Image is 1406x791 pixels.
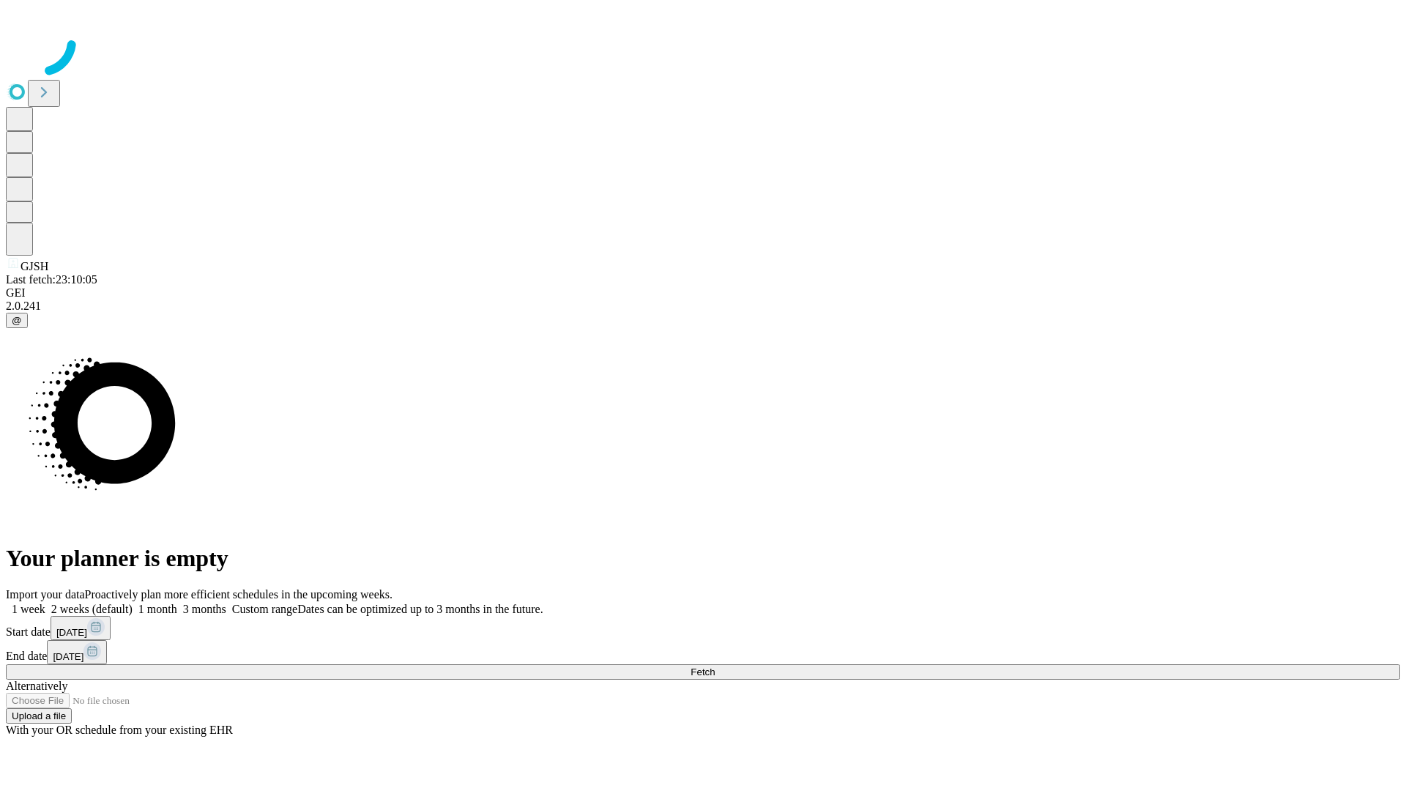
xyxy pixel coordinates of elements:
[6,680,67,692] span: Alternatively
[12,315,22,326] span: @
[6,286,1400,300] div: GEI
[138,603,177,615] span: 1 month
[12,603,45,615] span: 1 week
[85,588,393,601] span: Proactively plan more efficient schedules in the upcoming weeks.
[6,313,28,328] button: @
[51,603,133,615] span: 2 weeks (default)
[691,666,715,677] span: Fetch
[297,603,543,615] span: Dates can be optimized up to 3 months in the future.
[6,545,1400,572] h1: Your planner is empty
[56,627,87,638] span: [DATE]
[51,616,111,640] button: [DATE]
[6,664,1400,680] button: Fetch
[6,300,1400,313] div: 2.0.241
[183,603,226,615] span: 3 months
[6,724,233,736] span: With your OR schedule from your existing EHR
[6,588,85,601] span: Import your data
[6,273,97,286] span: Last fetch: 23:10:05
[53,651,83,662] span: [DATE]
[47,640,107,664] button: [DATE]
[232,603,297,615] span: Custom range
[6,616,1400,640] div: Start date
[6,708,72,724] button: Upload a file
[6,640,1400,664] div: End date
[21,260,48,272] span: GJSH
